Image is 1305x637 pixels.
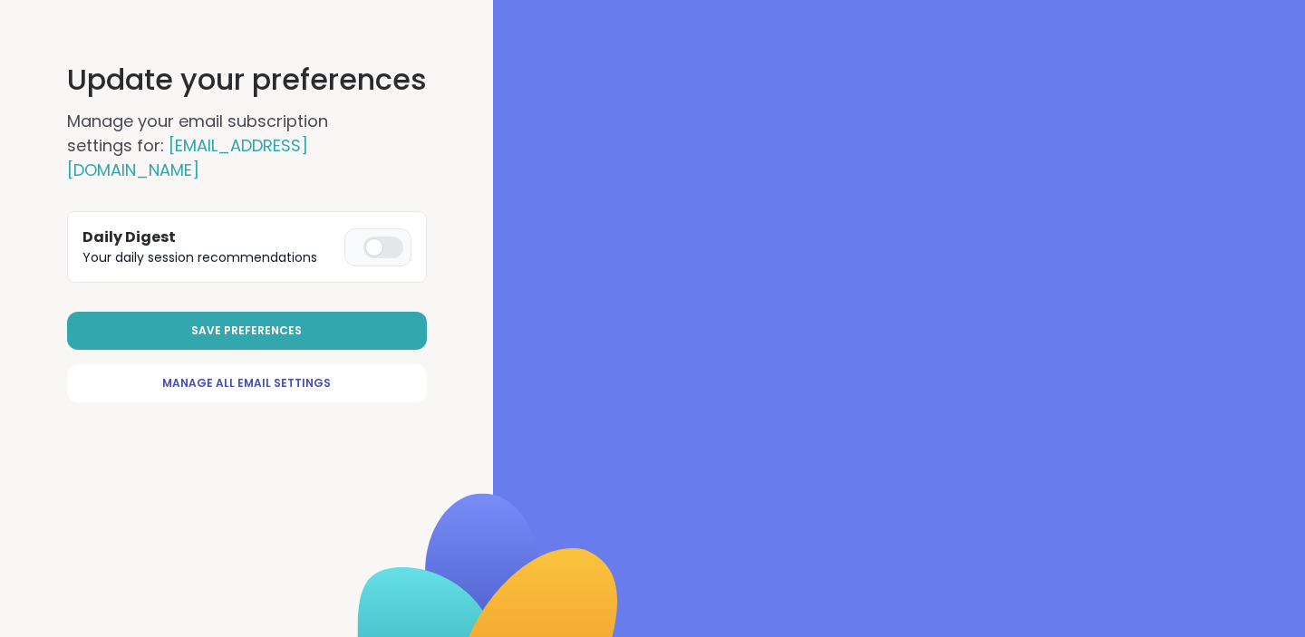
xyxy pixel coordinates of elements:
[67,134,308,181] span: [EMAIL_ADDRESS][DOMAIN_NAME]
[162,375,331,391] span: Manage All Email Settings
[191,323,302,339] span: Save Preferences
[67,364,427,402] a: Manage All Email Settings
[67,109,393,182] h2: Manage your email subscription settings for:
[67,58,427,101] h1: Update your preferences
[82,248,337,267] p: Your daily session recommendations
[67,312,427,350] button: Save Preferences
[82,227,337,248] h3: Daily Digest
